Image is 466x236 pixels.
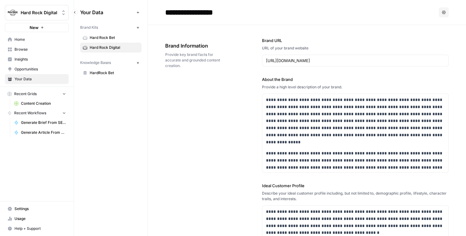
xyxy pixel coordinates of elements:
[262,191,449,202] div: Describe your ideal customer profile including, but not limited to, demographic profile, lifestyl...
[14,216,66,221] span: Usage
[14,110,46,116] span: Recent Workflows
[80,60,111,65] span: Knowledge Bases
[90,45,139,50] span: Hard Rock Digital
[5,89,69,99] button: Recent Grids
[262,76,449,82] label: About the Brand
[5,214,69,224] a: Usage
[5,5,69,20] button: Workspace: Hard Rock Digital
[5,54,69,64] a: Insights
[262,84,449,90] div: Provide a high level description of your brand.
[5,44,69,54] a: Browse
[165,42,227,49] span: Brand Information
[14,91,37,97] span: Recent Grids
[14,37,66,42] span: Home
[80,43,141,53] a: Hard Rock Digital
[21,10,58,16] span: Hard Rock Digital
[80,68,141,78] a: HardRock Bet
[90,70,139,76] span: HardRock Bet
[14,66,66,72] span: Opportunities
[14,226,66,231] span: Help + Support
[262,183,449,189] label: Ideal Customer Profile
[21,130,66,135] span: Generate Article From Outline
[30,24,39,31] span: New
[21,120,66,125] span: Generate Brief From SERP
[80,33,141,43] a: Hard Rock Bet
[5,74,69,84] a: Your Data
[5,23,69,32] button: New
[266,57,445,64] input: www.sundaysoccer.com
[11,128,69,137] a: Generate Article From Outline
[11,118,69,128] a: Generate Brief From SERP
[21,101,66,106] span: Content Creation
[7,7,18,18] img: Hard Rock Digital Logo
[5,204,69,214] a: Settings
[90,35,139,40] span: Hard Rock Bet
[11,99,69,108] a: Content Creation
[5,35,69,44] a: Home
[5,64,69,74] a: Opportunities
[262,37,449,44] label: Brand URL
[80,25,98,30] span: Brand Kits
[262,45,449,51] div: URL of your brand website
[14,47,66,52] span: Browse
[14,57,66,62] span: Insights
[14,76,66,82] span: Your Data
[80,9,134,16] span: Your Data
[5,108,69,118] button: Recent Workflows
[5,224,69,234] button: Help + Support
[14,206,66,212] span: Settings
[165,52,227,69] span: Provide key brand facts for accurate and grounded content creation.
